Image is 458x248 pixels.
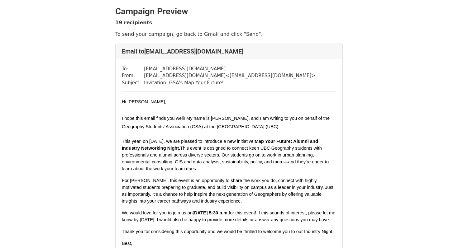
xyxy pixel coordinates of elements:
td: To: [122,65,144,73]
span: This event is designed to connect keen UBC Geography students with professionals and alumni acros... [122,146,329,171]
span: Thank you for considering this opportunity and we would be thrilled to welcome you to our Industr... [122,229,333,234]
td: [EMAIL_ADDRESS][DOMAIN_NAME] [144,65,315,73]
p: To send your campaign, go back to Gmail and click "Send". [115,31,343,37]
h4: Email to [EMAIL_ADDRESS][DOMAIN_NAME] [122,48,336,55]
h2: Campaign Preview [115,6,343,17]
span: I hope this email finds you well! My name is [PERSON_NAME], and I am writing to you on behalf of ... [122,116,330,129]
strong: 19 recipients [115,20,152,26]
span: Hi [PERSON_NAME], [122,99,166,104]
span: Best, [122,241,132,246]
span: We would love for you to join us on for this event! If this sounds of interest, please let me kno... [122,210,335,222]
span: Map Your Future: Alumni and Industry Networking Night. [122,139,318,151]
td: [EMAIL_ADDRESS][DOMAIN_NAME] < [EMAIL_ADDRESS][DOMAIN_NAME] > [144,72,315,79]
td: Invitation: GSA's Map Your Future! [144,79,315,87]
td: From: [122,72,144,79]
span: This year, on [DATE], we are pleased to introduce a new initiative: [122,139,255,144]
b: [DATE] 5:30 p.m. [193,210,229,215]
span: For [PERSON_NAME], this event is an opportunity to share the work you do, connect with highly mot... [122,178,333,204]
td: Subject: [122,79,144,87]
